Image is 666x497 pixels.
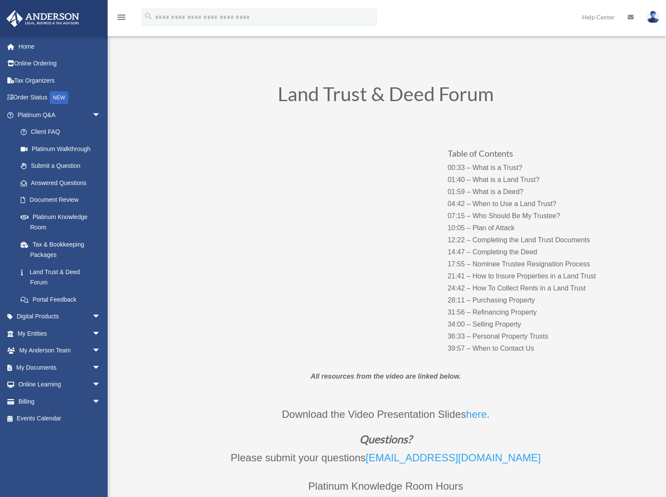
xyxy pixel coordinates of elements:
a: Tax & Bookkeeping Packages [12,236,114,263]
span: arrow_drop_down [92,308,109,326]
a: My Entitiesarrow_drop_down [6,325,114,342]
span: arrow_drop_down [92,106,109,124]
p: Please submit your questions [153,449,618,477]
a: Online Ordering [6,55,114,72]
div: NEW [50,91,68,104]
a: here [466,408,487,424]
a: [EMAIL_ADDRESS][DOMAIN_NAME] [366,452,541,468]
a: Home [6,38,114,55]
a: menu [116,15,127,22]
a: Document Review [12,191,114,209]
a: Land Trust & Deed Forum [12,263,109,291]
i: menu [116,12,127,22]
i: search [144,12,153,21]
a: Platinum Walkthrough [12,140,114,157]
a: Answered Questions [12,174,114,191]
em: Questions? [359,432,412,445]
a: Portal Feedback [12,291,114,308]
a: Digital Productsarrow_drop_down [6,308,114,325]
span: arrow_drop_down [92,376,109,394]
em: All resources from the video are linked below. [311,373,461,380]
p: 00:33 – What is a Trust? 01:40 – What is a Land Trust? 01:59 – What is a Deed? 04:42 – When to Us... [448,162,618,355]
span: arrow_drop_down [92,359,109,377]
span: arrow_drop_down [92,325,109,343]
a: Order StatusNEW [6,89,114,107]
a: Billingarrow_drop_down [6,393,114,410]
a: Client FAQ [12,123,114,141]
img: Anderson Advisors Platinum Portal [4,10,82,27]
a: Platinum Knowledge Room [12,208,114,236]
h1: Land Trust & Deed Forum [153,84,618,108]
span: arrow_drop_down [92,342,109,360]
span: arrow_drop_down [92,393,109,411]
h3: Table of Contents [448,149,618,162]
a: My Documentsarrow_drop_down [6,359,114,376]
img: User Pic [647,11,660,23]
a: Events Calendar [6,410,114,427]
a: Tax Organizers [6,72,114,89]
a: Platinum Q&Aarrow_drop_down [6,106,114,123]
a: Online Learningarrow_drop_down [6,376,114,393]
p: Download the Video Presentation Slides . [153,405,618,434]
a: My Anderson Teamarrow_drop_down [6,342,114,359]
a: Submit a Question [12,157,114,175]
